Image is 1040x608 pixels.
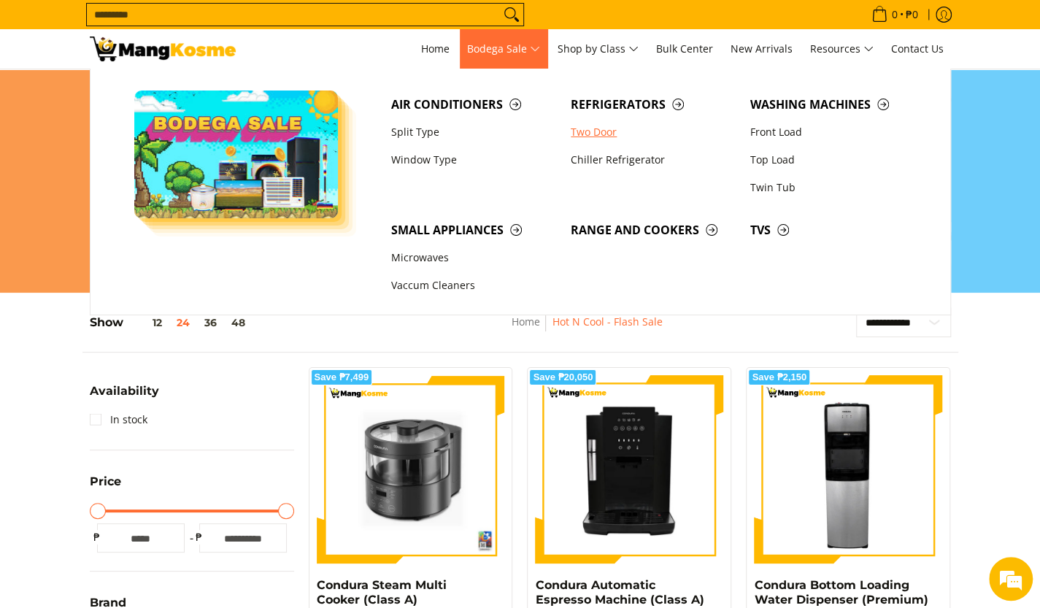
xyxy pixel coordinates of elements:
[723,29,800,69] a: New Arrivals
[224,317,253,328] button: 48
[904,9,920,20] span: ₱0
[803,29,881,69] a: Resources
[391,96,556,114] span: Air Conditioners
[384,245,563,272] a: Microwaves
[743,91,922,118] a: Washing Machines
[743,118,922,146] a: Front Load
[76,82,245,101] div: Chat with us now
[743,174,922,201] a: Twin Tub
[563,146,743,174] a: Chiller Refrigerator
[192,530,207,544] span: ₱
[90,36,236,61] img: Hot N Cool: Mang Kosme MID-PAYDAY APPLIANCES SALE! l Mang Kosme
[563,118,743,146] a: Two Door
[90,385,159,408] summary: Open
[550,29,646,69] a: Shop by Class
[552,315,662,328] a: Hot N Cool - Flash Sale
[90,476,121,488] span: Price
[571,96,736,114] span: Refrigerators
[750,96,915,114] span: Washing Machines
[752,373,806,382] span: Save ₱2,150
[656,42,713,55] span: Bulk Center
[500,4,523,26] button: Search
[750,221,915,239] span: TVs
[239,7,274,42] div: Minimize live chat window
[810,40,874,58] span: Resources
[535,578,704,607] a: Condura Automatic Espresso Machine (Class A)
[7,399,278,450] textarea: Type your message and hit 'Enter'
[384,216,563,244] a: Small Appliances
[571,221,736,239] span: Range and Cookers
[754,578,928,607] a: Condura Bottom Loading Water Dispenser (Premium)
[890,9,900,20] span: 0
[317,578,447,607] a: Condura Steam Multi Cooker (Class A)
[867,7,922,23] span: •
[421,42,450,55] span: Home
[90,315,253,330] h5: Show
[90,530,104,544] span: ₱
[891,42,944,55] span: Contact Us
[884,29,951,69] a: Contact Us
[511,315,539,328] a: Home
[558,40,639,58] span: Shop by Class
[467,40,540,58] span: Bodega Sale
[90,476,121,499] summary: Open
[123,317,169,328] button: 12
[460,29,547,69] a: Bodega Sale
[384,272,563,300] a: Vaccum Cleaners
[743,216,922,244] a: TVs
[754,375,942,563] img: Condura Bottom Loading Water Dispenser (Premium)
[414,29,457,69] a: Home
[85,184,201,331] span: We're online!
[315,373,369,382] span: Save ₱7,499
[384,146,563,174] a: Window Type
[533,373,593,382] span: Save ₱20,050
[250,29,951,69] nav: Main Menu
[535,375,723,563] img: Condura Automatic Espresso Machine (Class A)
[384,91,563,118] a: Air Conditioners
[169,317,197,328] button: 24
[90,385,159,397] span: Availability
[391,221,556,239] span: Small Appliances
[384,118,563,146] a: Split Type
[563,216,743,244] a: Range and Cookers
[743,146,922,174] a: Top Load
[90,408,147,431] a: In stock
[563,91,743,118] a: Refrigerators
[731,42,793,55] span: New Arrivals
[649,29,720,69] a: Bulk Center
[134,91,339,218] img: Bodega Sale
[409,313,764,346] nav: Breadcrumbs
[197,317,224,328] button: 36
[317,375,505,563] img: Condura Steam Multi Cooker (Class A)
